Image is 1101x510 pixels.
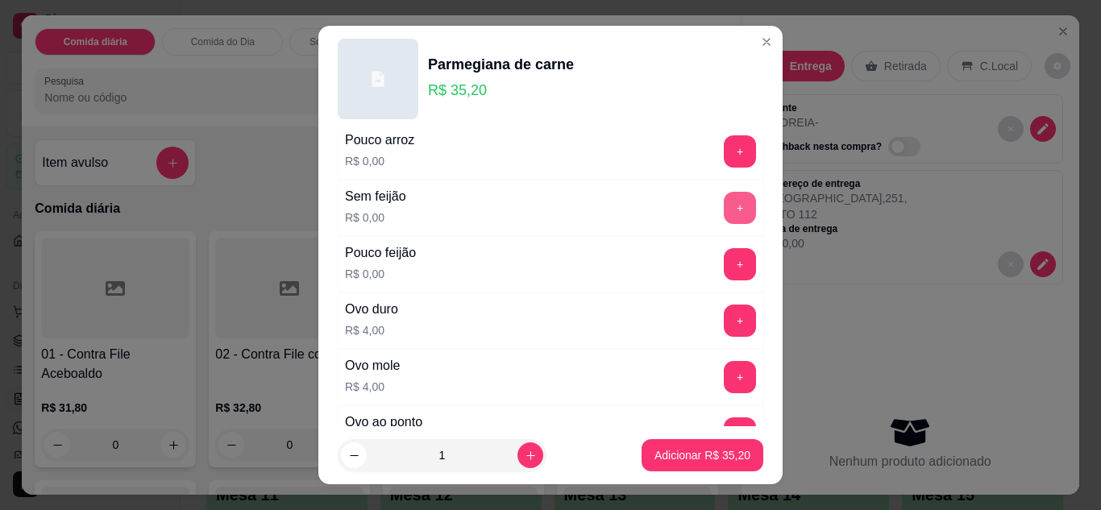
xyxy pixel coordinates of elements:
[654,447,750,463] p: Adicionar R$ 35,20
[345,187,406,206] div: Sem feijão
[428,79,574,102] p: R$ 35,20
[724,135,756,168] button: add
[345,153,414,169] p: R$ 0,00
[345,266,416,282] p: R$ 0,00
[642,439,763,471] button: Adicionar R$ 35,20
[754,29,779,55] button: Close
[428,53,574,76] div: Parmegiana de carne
[724,361,756,393] button: add
[724,417,756,450] button: add
[345,209,406,226] p: R$ 0,00
[345,379,400,395] p: R$ 4,00
[345,413,422,432] div: Ovo ao ponto
[724,192,756,224] button: add
[341,442,367,468] button: decrease-product-quantity
[724,248,756,280] button: add
[517,442,543,468] button: increase-product-quantity
[724,305,756,337] button: add
[345,356,400,375] div: Ovo mole
[345,131,414,150] div: Pouco arroz
[345,300,398,319] div: Ovo duro
[345,243,416,263] div: Pouco feijão
[345,322,398,338] p: R$ 4,00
